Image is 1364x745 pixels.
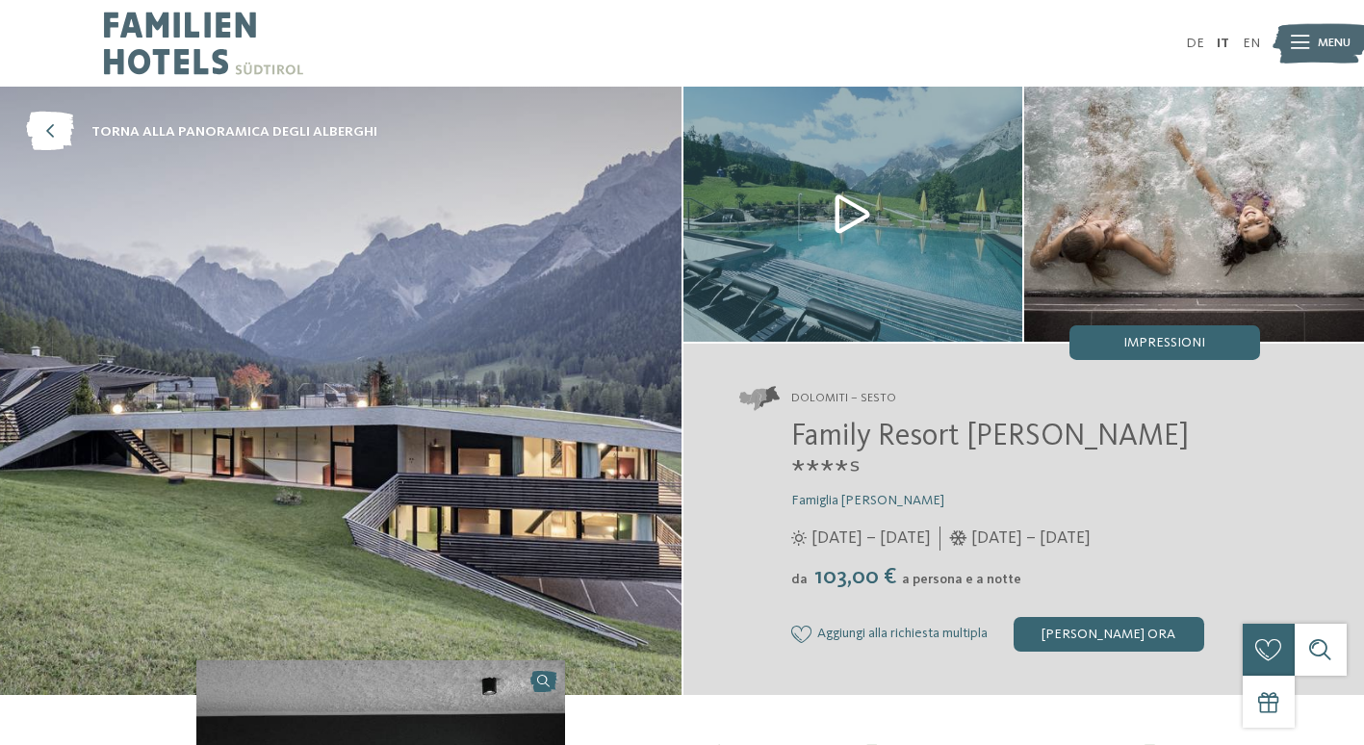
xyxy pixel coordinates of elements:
[1217,37,1229,50] a: IT
[1318,35,1351,52] span: Menu
[817,627,988,642] span: Aggiungi alla richiesta multipla
[91,122,377,141] span: torna alla panoramica degli alberghi
[791,422,1189,489] span: Family Resort [PERSON_NAME] ****ˢ
[791,494,944,507] span: Famiglia [PERSON_NAME]
[683,87,1023,342] img: Il nostro family hotel a Sesto, il vostro rifugio sulle Dolomiti.
[791,573,808,586] span: da
[1123,336,1205,349] span: Impressioni
[791,390,896,407] span: Dolomiti – Sesto
[949,530,967,546] i: Orari d'apertura inverno
[791,530,807,546] i: Orari d'apertura estate
[811,527,931,551] span: [DATE] – [DATE]
[1024,87,1364,342] img: Il nostro family hotel a Sesto, il vostro rifugio sulle Dolomiti.
[1014,617,1204,652] div: [PERSON_NAME] ora
[902,573,1021,586] span: a persona e a notte
[1186,37,1204,50] a: DE
[26,113,377,152] a: torna alla panoramica degli alberghi
[971,527,1091,551] span: [DATE] – [DATE]
[810,566,900,589] span: 103,00 €
[1243,37,1260,50] a: EN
